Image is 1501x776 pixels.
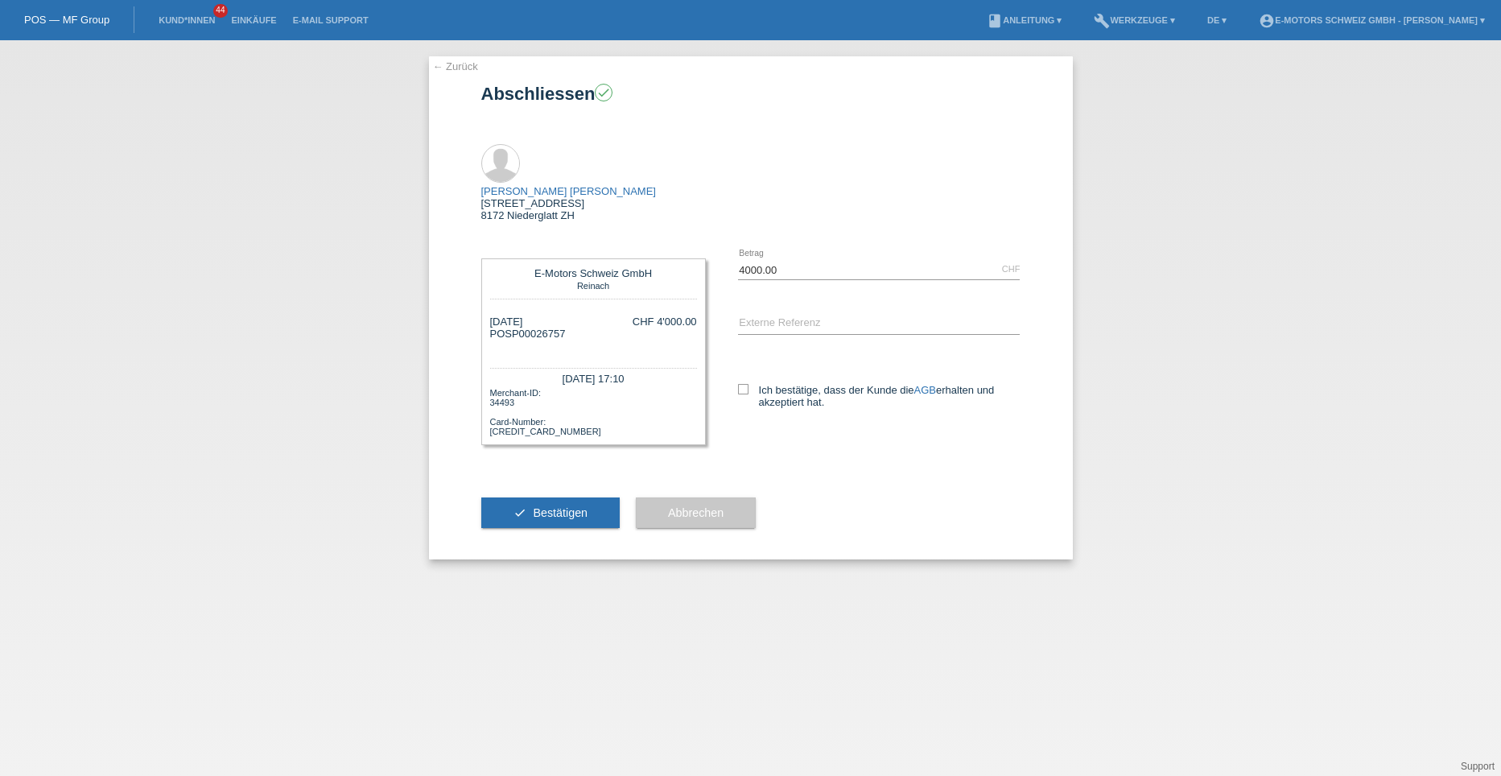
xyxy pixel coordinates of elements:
a: Support [1461,761,1495,772]
i: check [596,85,611,100]
i: account_circle [1259,13,1275,29]
a: AGB [914,384,936,396]
span: 44 [213,4,228,18]
a: ← Zurück [433,60,478,72]
a: E-Mail Support [285,15,377,25]
a: buildWerkzeuge ▾ [1086,15,1183,25]
a: Einkäufe [223,15,284,25]
i: check [513,506,526,519]
button: Abbrechen [636,497,756,528]
div: Reinach [494,279,693,291]
div: CHF [1002,264,1021,274]
div: CHF 4'000.00 [633,316,697,328]
button: check Bestätigen [481,497,621,528]
a: DE ▾ [1199,15,1235,25]
a: bookAnleitung ▾ [979,15,1070,25]
a: Kund*innen [151,15,223,25]
h1: Abschliessen [481,84,1021,104]
div: [STREET_ADDRESS] 8172 Niederglatt ZH [481,185,656,221]
i: book [987,13,1003,29]
a: [PERSON_NAME] [PERSON_NAME] [481,185,656,197]
div: Merchant-ID: 34493 Card-Number: [CREDIT_CARD_NUMBER] [490,386,697,436]
div: [DATE] POSP00026757 [490,316,566,352]
a: account_circleE-Motors Schweiz GmbH - [PERSON_NAME] ▾ [1251,15,1493,25]
span: Abbrechen [668,506,724,519]
span: Bestätigen [533,506,588,519]
div: [DATE] 17:10 [490,368,697,386]
i: build [1094,13,1110,29]
label: Ich bestätige, dass der Kunde die erhalten und akzeptiert hat. [738,384,1021,408]
div: E-Motors Schweiz GmbH [494,267,693,279]
a: POS — MF Group [24,14,109,26]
